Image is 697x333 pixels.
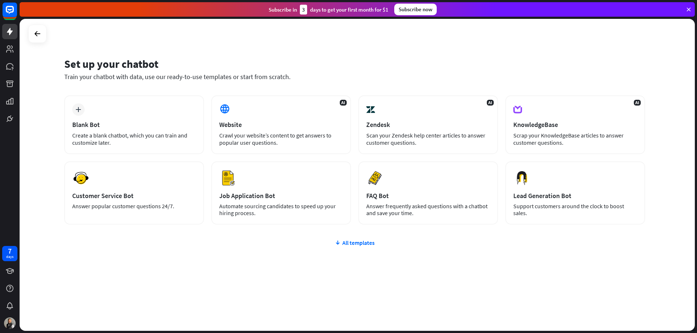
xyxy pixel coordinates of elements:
[300,5,307,15] div: 3
[394,4,437,15] div: Subscribe now
[269,5,388,15] div: Subscribe in days to get your first month for $1
[8,248,12,254] div: 7
[6,254,13,259] div: days
[2,246,17,261] a: 7 days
